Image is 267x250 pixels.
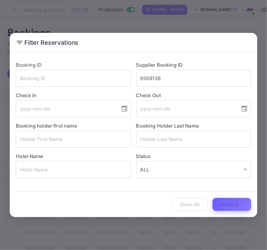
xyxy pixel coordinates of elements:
label: Check In [16,92,131,99]
input: yyyy-mm-dd [16,100,116,117]
button: Choose date [238,103,251,115]
h2: Filter Reservations [10,33,257,52]
input: yyyy-mm-dd [136,100,236,117]
input: Supplier Booking ID [136,70,251,87]
label: Supplier Booking ID [136,62,183,68]
input: Holder Last Name [136,131,251,148]
label: Hotel Name [16,153,43,159]
div: ALL [136,161,251,178]
input: Booking ID [16,70,131,87]
label: Status [136,153,251,160]
button: Choose date [118,103,131,115]
label: Booking Holder Last Name [136,123,199,129]
label: Booking ID [16,62,42,68]
input: Hotel Name [16,161,131,178]
label: Booking holder first name [16,123,77,129]
label: Check Out [136,92,251,99]
input: Holder First Name [16,131,131,148]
